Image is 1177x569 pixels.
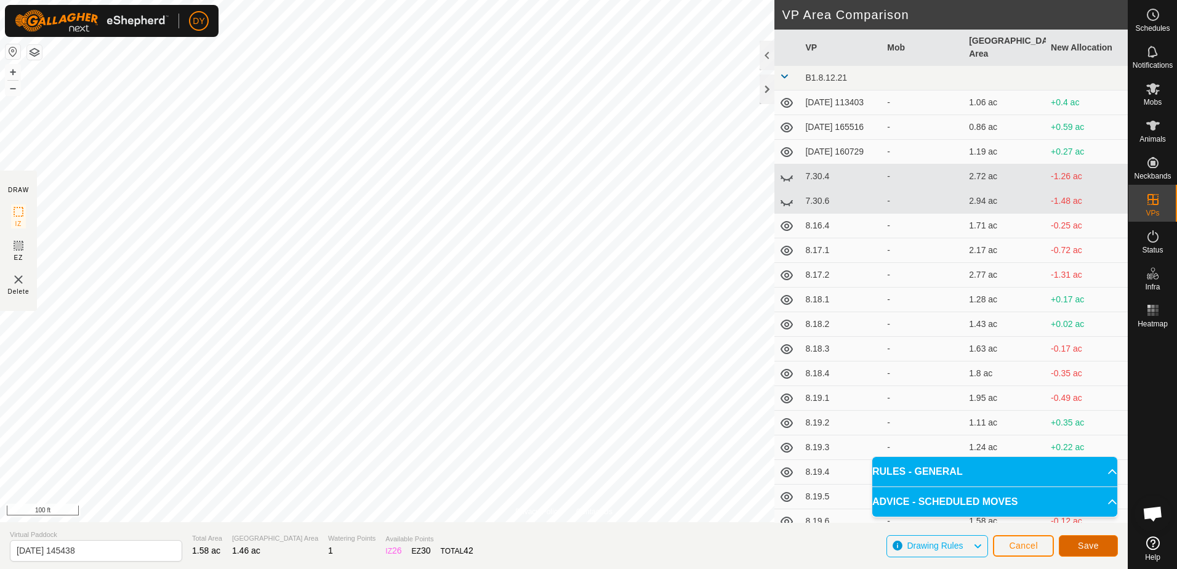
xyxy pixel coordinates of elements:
[232,533,318,544] span: [GEOGRAPHIC_DATA] Area
[872,457,1117,486] p-accordion-header: RULES - GENERAL
[232,546,260,555] span: 1.46 ac
[800,312,882,337] td: 8.18.2
[1134,172,1171,180] span: Neckbands
[887,318,959,331] div: -
[800,435,882,460] td: 8.19.3
[1046,337,1128,361] td: -0.17 ac
[872,464,963,479] span: RULES - GENERAL
[1142,246,1163,254] span: Status
[872,487,1117,517] p-accordion-header: ADVICE - SCHEDULED MOVES
[800,214,882,238] td: 8.16.4
[8,185,29,195] div: DRAW
[887,367,959,380] div: -
[1046,115,1128,140] td: +0.59 ac
[887,416,959,429] div: -
[1145,554,1160,561] span: Help
[15,219,22,228] span: IZ
[782,7,1128,22] h2: VP Area Comparison
[800,91,882,115] td: [DATE] 113403
[1046,30,1128,66] th: New Allocation
[964,288,1046,312] td: 1.28 ac
[964,30,1046,66] th: [GEOGRAPHIC_DATA] Area
[1046,509,1128,534] td: -0.12 ac
[1128,531,1177,566] a: Help
[964,238,1046,263] td: 2.17 ac
[385,534,473,544] span: Available Points
[887,515,959,528] div: -
[441,544,473,557] div: TOTAL
[1046,288,1128,312] td: +0.17 ac
[412,544,431,557] div: EZ
[887,195,959,208] div: -
[964,361,1046,386] td: 1.8 ac
[15,10,169,32] img: Gallagher Logo
[192,533,222,544] span: Total Area
[1046,435,1128,460] td: +0.22 ac
[887,342,959,355] div: -
[887,145,959,158] div: -
[805,73,847,83] span: B1.8.12.21
[27,45,42,60] button: Map Layers
[385,544,401,557] div: IZ
[887,244,959,257] div: -
[6,44,20,59] button: Reset Map
[964,263,1046,288] td: 2.77 ac
[800,460,882,485] td: 8.19.4
[800,485,882,509] td: 8.19.5
[193,15,204,28] span: DY
[1046,411,1128,435] td: +0.35 ac
[964,411,1046,435] td: 1.11 ac
[1078,541,1099,551] span: Save
[800,361,882,386] td: 8.18.4
[1046,189,1128,214] td: -1.48 ac
[887,441,959,454] div: -
[800,411,882,435] td: 8.19.2
[8,287,30,296] span: Delete
[872,494,1018,509] span: ADVICE - SCHEDULED MOVES
[1133,62,1173,69] span: Notifications
[800,288,882,312] td: 8.18.1
[993,535,1054,557] button: Cancel
[887,96,959,109] div: -
[1046,386,1128,411] td: -0.49 ac
[964,140,1046,164] td: 1.19 ac
[1046,361,1128,386] td: -0.35 ac
[1144,99,1162,106] span: Mobs
[800,140,882,164] td: [DATE] 160729
[887,268,959,281] div: -
[1059,535,1118,557] button: Save
[964,337,1046,361] td: 1.63 ac
[1046,164,1128,189] td: -1.26 ac
[1135,25,1170,32] span: Schedules
[1046,214,1128,238] td: -0.25 ac
[1145,283,1160,291] span: Infra
[392,546,402,555] span: 26
[800,509,882,534] td: 8.19.6
[6,81,20,95] button: –
[800,263,882,288] td: 8.17.2
[882,30,964,66] th: Mob
[1046,140,1128,164] td: +0.27 ac
[964,189,1046,214] td: 2.94 ac
[1046,91,1128,115] td: +0.4 ac
[1146,209,1159,217] span: VPs
[800,115,882,140] td: [DATE] 165516
[964,312,1046,337] td: 1.43 ac
[328,546,333,555] span: 1
[800,337,882,361] td: 8.18.3
[964,164,1046,189] td: 2.72 ac
[10,530,182,540] span: Virtual Paddock
[800,238,882,263] td: 8.17.1
[800,386,882,411] td: 8.19.1
[515,506,561,517] a: Privacy Policy
[464,546,473,555] span: 42
[1139,135,1166,143] span: Animals
[14,253,23,262] span: EZ
[1046,238,1128,263] td: -0.72 ac
[421,546,431,555] span: 30
[11,272,26,287] img: VP
[907,541,963,551] span: Drawing Rules
[800,164,882,189] td: 7.30.4
[1135,495,1171,532] div: Open chat
[964,115,1046,140] td: 0.86 ac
